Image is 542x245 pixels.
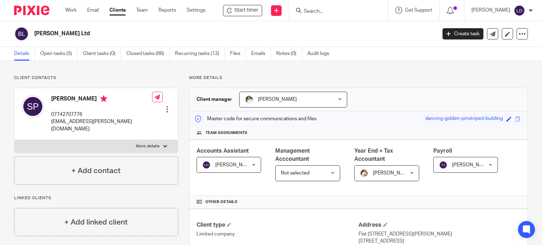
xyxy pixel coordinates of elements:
h4: + Add linked client [64,217,128,228]
img: Kayleigh%20Henson.jpeg [360,169,368,177]
a: Files [230,47,246,61]
div: dancing-golden-pinstriped-building [425,115,503,123]
span: Payroll [433,148,452,154]
img: sarah-royle.jpg [245,95,253,104]
p: Linked clients [14,195,178,201]
h4: Client type [197,221,359,229]
div: Boltz Ltd [223,5,262,16]
p: Master code for secure communications and files [195,115,317,122]
a: Open tasks (5) [40,47,78,61]
a: Audit logs [307,47,335,61]
a: Create task [442,28,483,39]
img: Pixie [14,6,49,15]
a: Team [136,7,148,14]
p: Flat [STREET_ADDRESS][PERSON_NAME] [359,231,520,238]
span: [PERSON_NAME] [215,163,254,167]
a: Clients [109,7,126,14]
span: Not selected [281,171,309,176]
p: More details [189,75,528,81]
a: Emails [251,47,271,61]
i: Primary [100,95,107,102]
span: [PERSON_NAME] [258,97,297,102]
p: [PERSON_NAME] [471,7,510,14]
img: svg%3E [439,161,447,169]
h4: [PERSON_NAME] [51,95,152,104]
p: More details [136,143,159,149]
h4: + Add contact [71,165,121,176]
p: Limited company [197,231,359,238]
a: Client tasks (0) [83,47,121,61]
a: Recurring tasks (12) [175,47,225,61]
span: [PERSON_NAME] [452,163,491,167]
input: Search [303,8,367,15]
a: Email [87,7,99,14]
img: svg%3E [514,5,525,16]
h3: Client manager [197,96,232,103]
p: [EMAIL_ADDRESS][PERSON_NAME][DOMAIN_NAME] [51,118,152,133]
img: svg%3E [22,95,44,118]
h4: Address [359,221,520,229]
img: svg%3E [202,161,211,169]
img: svg%3E [14,26,29,41]
span: [PERSON_NAME] [373,171,412,176]
p: 07742707776 [51,111,152,118]
span: Accounts Assistant [197,148,249,154]
a: Settings [187,7,205,14]
span: Other details [205,199,237,205]
p: Client contacts [14,75,178,81]
a: Reports [158,7,176,14]
a: Details [14,47,35,61]
a: Notes (0) [276,47,302,61]
span: Year End + Tax Accountant [354,148,393,162]
h2: [PERSON_NAME] Ltd [34,30,353,37]
a: Work [65,7,77,14]
span: Management Acccountant [275,148,310,162]
span: Get Support [405,8,432,13]
p: [STREET_ADDRESS] [359,238,520,245]
span: Team assignments [205,130,247,136]
a: Closed tasks (86) [126,47,170,61]
span: Start timer [234,7,258,14]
